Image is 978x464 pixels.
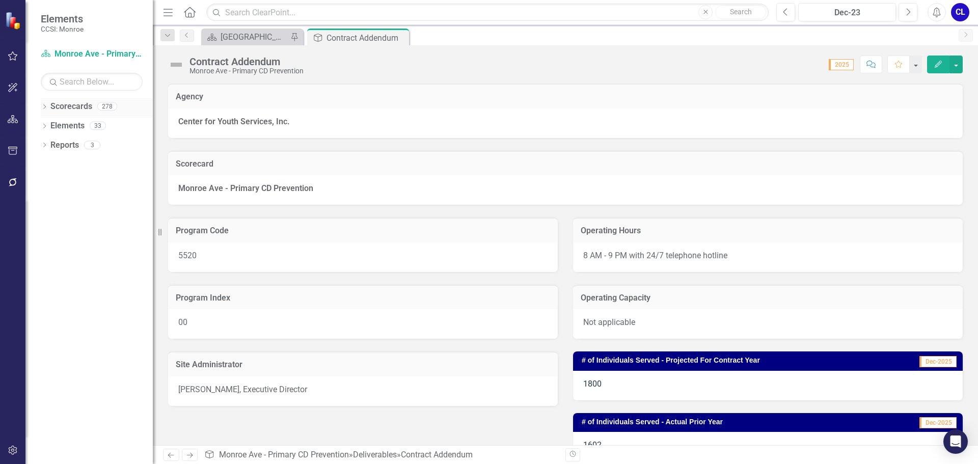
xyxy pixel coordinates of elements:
[97,102,117,111] div: 278
[582,357,891,364] h3: # of Individuals Served - Projected For Contract Year
[178,317,187,327] span: 00
[178,183,313,193] strong: Monroe Ave - Primary CD Prevention
[919,356,957,367] span: Dec-2025
[176,293,550,303] h3: Program Index
[5,12,23,30] img: ClearPoint Strategy
[206,4,769,21] input: Search ClearPoint...
[581,293,955,303] h3: Operating Capacity
[583,317,635,327] span: Not applicable
[583,251,727,260] span: 8 AM - 9 PM with 24/7 telephone hotline
[401,450,473,459] div: Contract Addendum
[943,429,968,454] div: Open Intercom Messenger
[715,5,766,19] button: Search
[919,417,957,428] span: Dec-2025
[84,141,100,149] div: 3
[583,440,602,450] span: 1602
[204,449,558,461] div: » »
[221,31,288,43] div: [GEOGRAPHIC_DATA]
[90,122,106,130] div: 33
[41,13,84,25] span: Elements
[50,120,85,132] a: Elements
[327,32,406,44] div: Contract Addendum
[176,159,955,169] h3: Scorecard
[176,92,955,101] h3: Agency
[951,3,969,21] button: CL
[730,8,752,16] span: Search
[189,67,304,75] div: Monroe Ave - Primary CD Prevention
[168,57,184,73] img: Not Defined
[829,59,854,70] span: 2025
[50,101,92,113] a: Scorecards
[798,3,896,21] button: Dec-23
[189,56,304,67] div: Contract Addendum
[178,117,290,126] strong: Center for Youth Services, Inc.
[353,450,397,459] a: Deliverables
[802,7,892,19] div: Dec-23
[219,450,349,459] a: Monroe Ave - Primary CD Prevention
[41,48,143,60] a: Monroe Ave - Primary CD Prevention
[41,73,143,91] input: Search Below...
[581,226,955,235] h3: Operating Hours
[41,25,84,33] small: CCSI: Monroe
[178,385,307,394] span: [PERSON_NAME], Executive Director
[178,251,197,260] span: 5520
[204,31,288,43] a: [GEOGRAPHIC_DATA]
[176,360,550,369] h3: Site Administrator
[176,226,550,235] h3: Program Code
[583,379,602,389] span: 1800
[50,140,79,151] a: Reports
[582,418,878,426] h3: # of Individuals Served - Actual Prior Year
